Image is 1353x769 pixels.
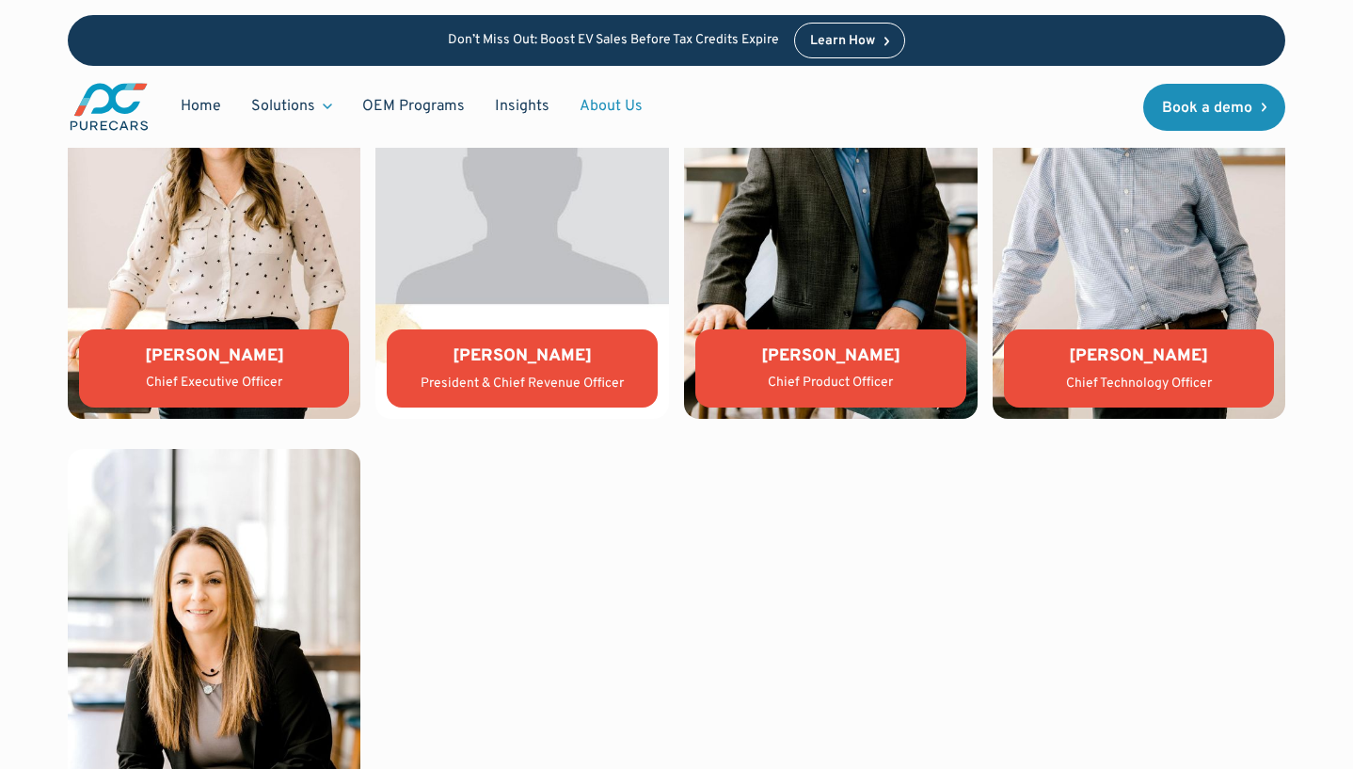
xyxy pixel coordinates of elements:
a: Book a demo [1143,84,1286,131]
div: Solutions [251,96,315,117]
div: [PERSON_NAME] [94,344,335,368]
div: Solutions [236,88,347,124]
img: purecars logo [68,81,151,133]
div: Learn How [810,35,875,48]
div: [PERSON_NAME] [1019,344,1260,368]
div: President & Chief Revenue Officer [402,375,643,393]
a: main [68,81,151,133]
div: Book a demo [1162,101,1252,116]
a: OEM Programs [347,88,480,124]
a: Learn How [794,23,906,58]
p: Don’t Miss Out: Boost EV Sales Before Tax Credits Expire [448,33,779,49]
div: [PERSON_NAME] [710,344,951,368]
div: [PERSON_NAME] [402,344,643,368]
a: Home [166,88,236,124]
div: Chief Technology Officer [1019,375,1260,393]
a: About Us [565,88,658,124]
a: Insights [480,88,565,124]
div: Chief Executive Officer [94,374,335,393]
div: Chief Product Officer [710,374,951,393]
